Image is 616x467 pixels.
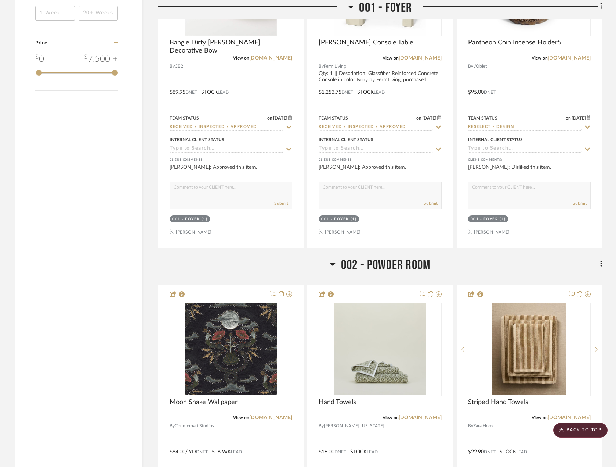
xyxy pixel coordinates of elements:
[233,416,249,420] span: View on
[468,124,582,131] input: Type to Search…
[319,115,348,121] div: Team Status
[500,217,506,222] div: (1)
[172,217,200,222] div: 001 - FOYER
[175,63,183,70] span: CB2
[492,303,566,395] img: Striped Hand Towels
[468,423,473,429] span: By
[573,200,587,207] button: Submit
[324,423,384,429] span: [PERSON_NAME] [US_STATE]
[553,423,608,438] scroll-to-top-button: BACK TO TOP
[548,415,591,420] a: [DOMAIN_NAME]
[421,115,437,121] span: [DATE]
[35,6,75,21] input: 1 Week
[324,63,346,70] span: Ferm Living
[233,56,249,60] span: View on
[319,146,432,153] input: Type to Search…
[334,303,426,395] img: Hand Towels
[35,40,47,46] span: Price
[468,398,528,406] span: Striped Hand Towels
[170,124,283,131] input: Type to Search…
[399,415,442,420] a: [DOMAIN_NAME]
[319,39,413,47] span: [PERSON_NAME] Console Table
[416,116,421,120] span: on
[468,115,497,121] div: Team Status
[473,423,494,429] span: Zara Home
[532,416,548,420] span: View on
[468,136,523,143] div: Internal Client Status
[170,164,292,178] div: [PERSON_NAME]: Approved this item.
[170,136,224,143] div: Internal Client Status
[319,136,373,143] div: Internal Client Status
[399,56,442,61] a: [DOMAIN_NAME]
[321,217,349,222] div: 001 - FOYER
[249,415,292,420] a: [DOMAIN_NAME]
[35,53,44,66] div: 0
[202,217,208,222] div: (1)
[468,146,582,153] input: Type to Search…
[170,423,175,429] span: By
[274,200,288,207] button: Submit
[473,63,487,70] span: L'Objet
[468,63,473,70] span: By
[170,146,283,153] input: Type to Search…
[319,398,356,406] span: Hand Towels
[424,200,438,207] button: Submit
[351,217,357,222] div: (1)
[341,257,430,273] span: 002 - POWDER ROOM
[319,63,324,70] span: By
[175,423,214,429] span: Counterpart Studios
[468,164,591,178] div: [PERSON_NAME]: Disliked this item.
[249,56,292,61] a: [DOMAIN_NAME]
[170,39,292,55] span: Bangle Dirty [PERSON_NAME] Decorative Bowl
[532,56,548,60] span: View on
[319,423,324,429] span: By
[185,303,277,395] img: Moon Snake Wallpaper
[548,56,591,61] a: [DOMAIN_NAME]
[383,56,399,60] span: View on
[566,116,571,120] span: on
[383,416,399,420] span: View on
[267,116,272,120] span: on
[170,63,175,70] span: By
[170,115,199,121] div: Team Status
[468,39,561,47] span: Pantheon Coin Incense Holder5
[319,164,441,178] div: [PERSON_NAME]: Approved this item.
[170,398,238,406] span: Moon Snake Wallpaper
[571,115,587,121] span: [DATE]
[471,217,498,222] div: 001 - FOYER
[84,53,118,66] div: 7,500 +
[79,6,118,21] input: 20+ Weeks
[272,115,288,121] span: [DATE]
[319,124,432,131] input: Type to Search…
